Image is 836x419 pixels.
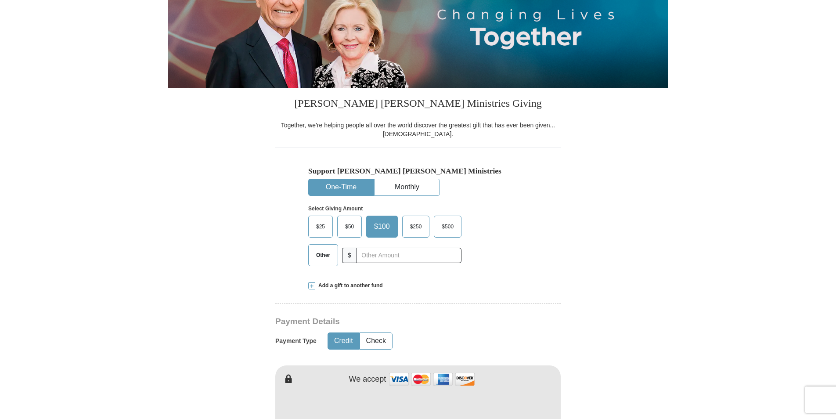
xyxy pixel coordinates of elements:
h3: Payment Details [275,317,499,327]
span: $100 [370,220,394,233]
span: $50 [341,220,358,233]
h5: Payment Type [275,337,317,345]
button: Check [360,333,392,349]
span: $250 [406,220,426,233]
button: One-Time [309,179,374,195]
span: $25 [312,220,329,233]
h5: Support [PERSON_NAME] [PERSON_NAME] Ministries [308,166,528,176]
input: Other Amount [357,248,461,263]
div: Together, we're helping people all over the world discover the greatest gift that has ever been g... [275,121,561,138]
span: Add a gift to another fund [315,282,383,289]
h3: [PERSON_NAME] [PERSON_NAME] Ministries Giving [275,88,561,121]
span: Other [312,249,335,262]
h4: We accept [349,375,386,384]
button: Credit [328,333,359,349]
strong: Select Giving Amount [308,206,363,212]
span: $ [342,248,357,263]
button: Monthly [375,179,440,195]
span: $500 [437,220,458,233]
img: credit cards accepted [388,370,476,389]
